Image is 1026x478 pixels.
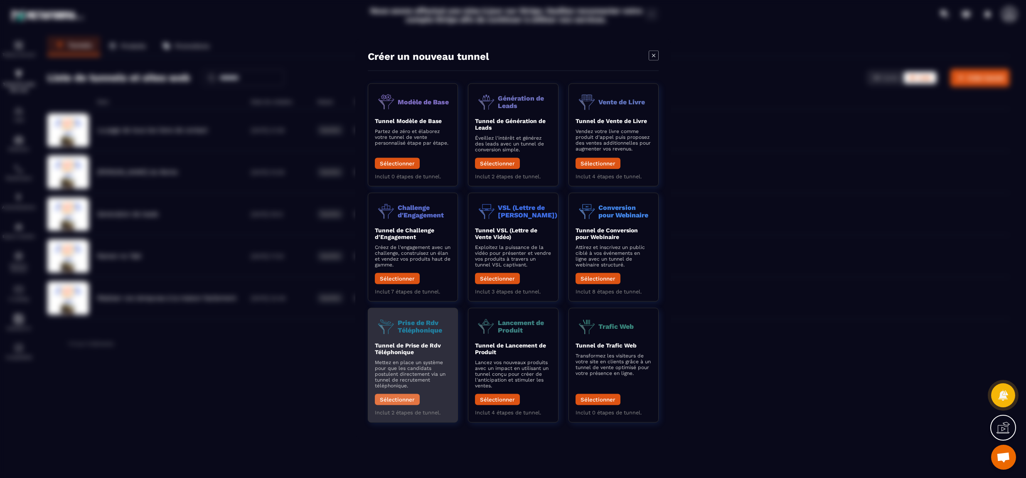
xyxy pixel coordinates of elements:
[575,91,598,113] img: funnel-objective-icon
[398,98,449,106] p: Modèle de Base
[375,200,398,223] img: funnel-objective-icon
[375,158,420,169] button: Sélectionner
[475,342,546,355] b: Tunnel de Lancement de Produit
[498,204,557,218] p: VSL (Lettre de [PERSON_NAME])
[575,227,637,240] b: Tunnel de Conversion pour Webinaire
[398,319,451,333] p: Prise de Rdv Téléphonique
[575,118,647,124] b: Tunnel de Vente de Livre
[598,204,651,218] p: Conversion pour Webinaire
[475,200,498,223] img: funnel-objective-icon
[575,273,620,284] button: Sélectionner
[598,323,633,330] p: Trafic Web
[575,353,651,376] p: Transformez les visiteurs de votre site en clients grâce à un tunnel de vente optimisé pour votre...
[575,173,651,180] p: Inclut 4 étapes de tunnel.
[398,204,451,218] p: Challenge d'Engagement
[475,394,520,405] button: Sélectionner
[475,227,537,240] b: Tunnel VSL (Lettre de Vente Vidéo)
[475,158,520,169] button: Sélectionner
[575,315,598,338] img: funnel-objective-icon
[375,315,398,338] img: funnel-objective-icon
[475,135,551,153] p: Éveillez l'intérêt et générez des leads avec un tunnel de conversion simple.
[498,94,551,109] p: Génération de Leads
[375,128,451,146] p: Partez de zéro et élaborez votre tunnel de vente personnalisé étape par étape.
[575,158,620,169] button: Sélectionner
[475,315,498,338] img: funnel-objective-icon
[375,342,441,355] b: Tunnel de Prise de Rdv Téléphonique
[375,273,420,284] button: Sélectionner
[575,200,598,223] img: funnel-objective-icon
[475,173,551,180] p: Inclut 2 étapes de tunnel.
[575,288,651,295] p: Inclut 8 étapes de tunnel.
[475,244,551,268] p: Exploitez la puissance de la vidéo pour présenter et vendre vos produits à travers un tunnel VSL ...
[575,394,620,405] button: Sélectionner
[375,394,420,405] button: Sélectionner
[375,173,451,180] p: Inclut 0 étapes de tunnel.
[475,118,546,131] b: Tunnel de Génération de Leads
[375,409,451,416] p: Inclut 2 étapes de tunnel.
[375,288,451,295] p: Inclut 7 étapes de tunnel.
[475,288,551,295] p: Inclut 3 étapes de tunnel.
[368,51,489,62] h4: Créer un nouveau tunnel
[475,91,498,113] img: funnel-objective-icon
[375,118,442,124] b: Tunnel Modèle de Base
[375,91,398,113] img: funnel-objective-icon
[475,273,520,284] button: Sélectionner
[991,445,1016,470] div: Ouvrir le chat
[375,360,451,389] p: Mettez en place un système pour que les candidats postulent directement via un tunnel de recrutem...
[575,409,651,416] p: Inclut 0 étapes de tunnel.
[375,227,434,240] b: Tunnel de Challenge d'Engagement
[498,319,551,333] p: Lancement de Produit
[375,244,451,268] p: Créez de l'engagement avec un challenge, construisez un élan et vendez vos produits haut de gamme.
[575,342,636,349] b: Tunnel de Trafic Web
[475,409,551,416] p: Inclut 4 étapes de tunnel.
[475,360,551,389] p: Lancez vos nouveaux produits avec un impact en utilisant un tunnel conçu pour créer de l'anticipa...
[575,244,651,268] p: Attirez et inscrivez un public ciblé à vos événements en ligne avec un tunnel de webinaire struct...
[575,128,651,152] p: Vendez votre livre comme produit d'appel puis proposez des ventes additionnelles pour augmenter v...
[598,98,645,106] p: Vente de Livre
